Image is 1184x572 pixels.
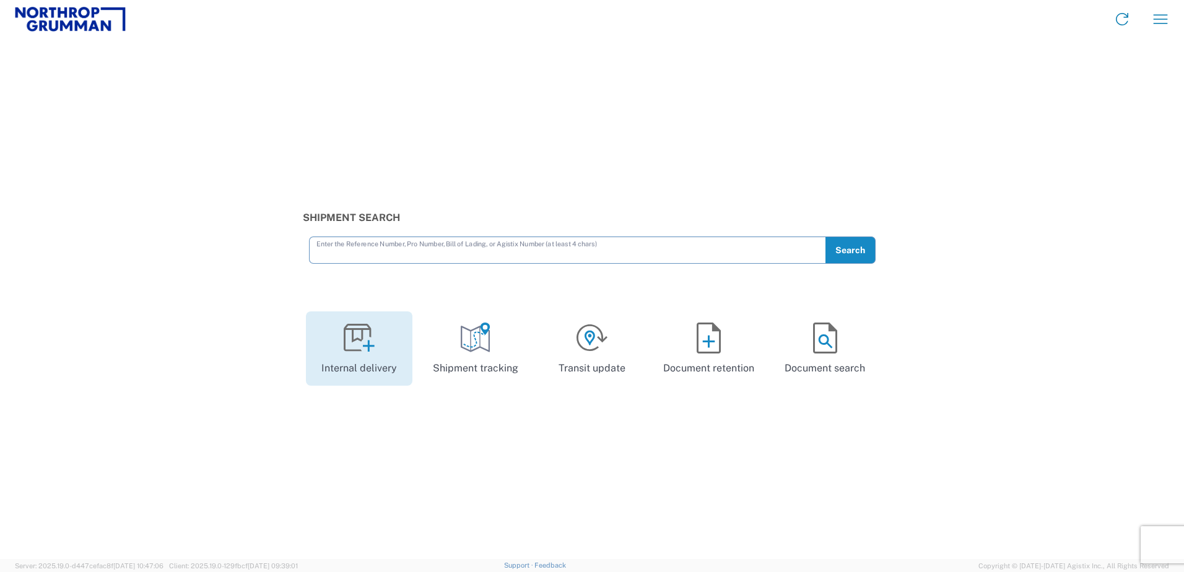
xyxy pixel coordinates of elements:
a: Internal delivery [306,311,412,386]
a: Document search [772,311,878,386]
span: Server: 2025.19.0-d447cefac8f [15,562,163,570]
a: Document retention [655,311,762,386]
span: Copyright © [DATE]-[DATE] Agistix Inc., All Rights Reserved [978,560,1169,571]
a: Support [504,561,535,569]
span: [DATE] 10:47:06 [113,562,163,570]
button: Search [825,236,876,264]
a: Feedback [534,561,566,569]
h3: Shipment Search [303,212,882,223]
a: Transit update [539,311,645,386]
span: [DATE] 09:39:01 [248,562,298,570]
span: Client: 2025.19.0-129fbcf [169,562,298,570]
a: Shipment tracking [422,311,529,386]
img: ngc2 [15,7,126,32]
